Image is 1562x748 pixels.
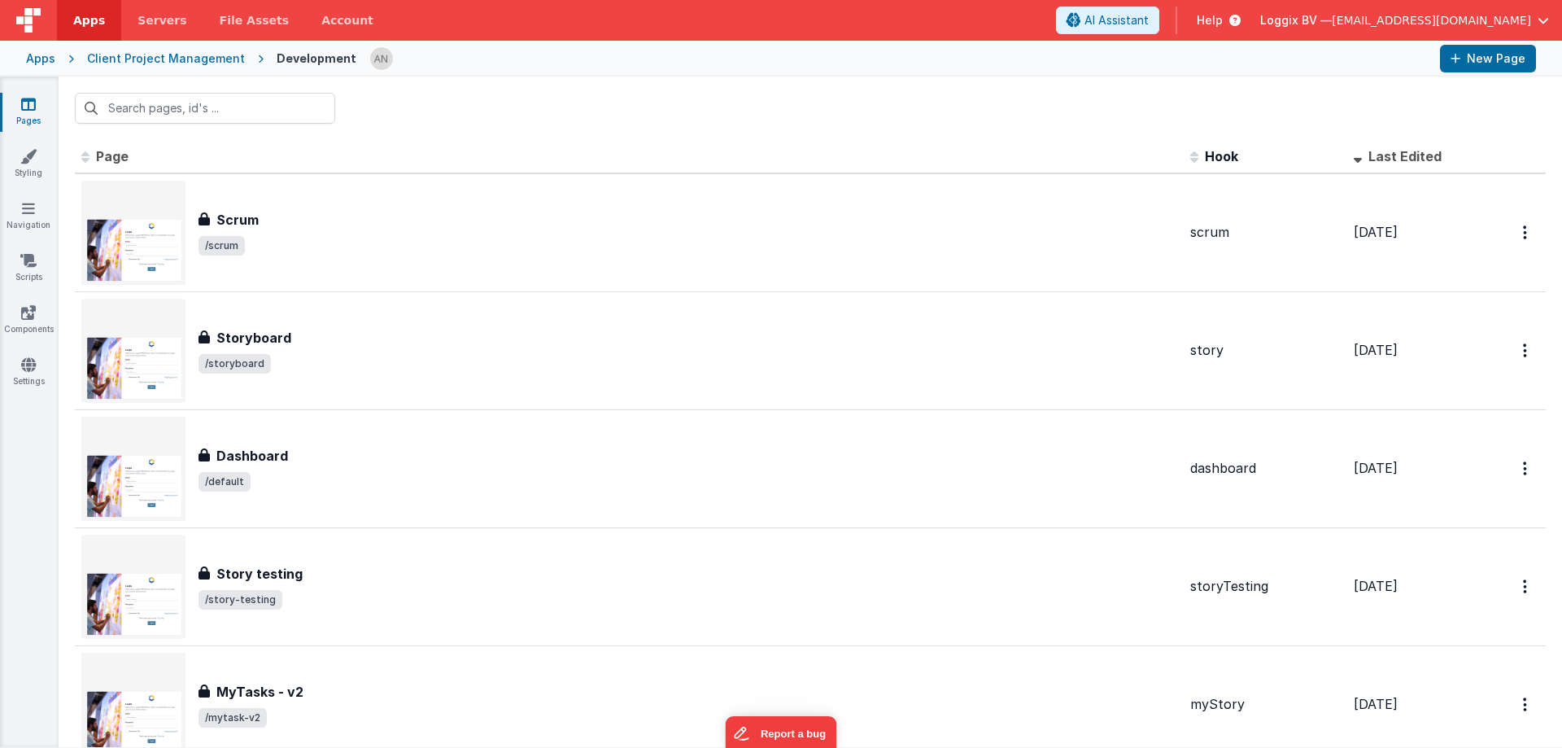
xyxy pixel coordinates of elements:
[1354,578,1398,594] span: [DATE]
[277,50,356,67] div: Development
[26,50,55,67] div: Apps
[1440,45,1536,72] button: New Page
[199,472,251,492] span: /default
[1084,12,1149,28] span: AI Assistant
[199,236,245,256] span: /scrum
[1513,216,1539,249] button: Options
[1260,12,1549,28] button: Loggix BV — [EMAIL_ADDRESS][DOMAIN_NAME]
[199,708,267,728] span: /mytask-v2
[199,354,271,374] span: /storyboard
[1260,12,1332,28] span: Loggix BV —
[1354,460,1398,476] span: [DATE]
[1513,688,1539,721] button: Options
[1190,577,1341,596] div: storyTesting
[73,12,105,28] span: Apps
[220,12,290,28] span: File Assets
[1205,148,1238,164] span: Hook
[216,682,303,702] h3: MyTasks - v2
[216,328,291,348] h3: Storyboard
[137,12,186,28] span: Servers
[1513,452,1539,485] button: Options
[96,148,129,164] span: Page
[1190,459,1341,478] div: dashboard
[1354,696,1398,712] span: [DATE]
[1190,341,1341,360] div: story
[199,590,282,610] span: /story-testing
[1332,12,1531,28] span: [EMAIL_ADDRESS][DOMAIN_NAME]
[216,446,288,466] h3: Dashboard
[1354,224,1398,240] span: [DATE]
[1197,12,1223,28] span: Help
[1513,570,1539,603] button: Options
[1190,695,1341,714] div: myStory
[216,210,259,230] h3: Scrum
[370,47,393,70] img: f1d78738b441ccf0e1fcb79415a71bae
[87,50,245,67] div: Client Project Management
[1368,148,1442,164] span: Last Edited
[75,93,335,124] input: Search pages, id's ...
[1513,334,1539,367] button: Options
[216,564,303,584] h3: Story testing
[1056,7,1159,34] button: AI Assistant
[1190,223,1341,242] div: scrum
[1354,342,1398,358] span: [DATE]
